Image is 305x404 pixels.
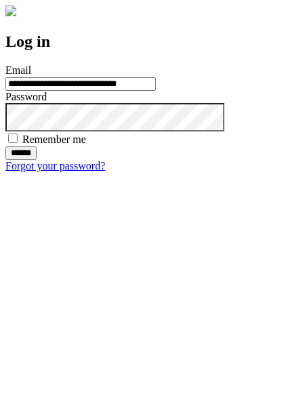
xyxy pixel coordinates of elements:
h2: Log in [5,33,300,51]
label: Remember me [22,134,86,145]
img: logo-4e3dc11c47720685a147b03b5a06dd966a58ff35d612b21f08c02c0306f2b779.png [5,5,16,16]
label: Email [5,64,31,76]
a: Forgot your password? [5,160,105,171]
label: Password [5,91,47,102]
